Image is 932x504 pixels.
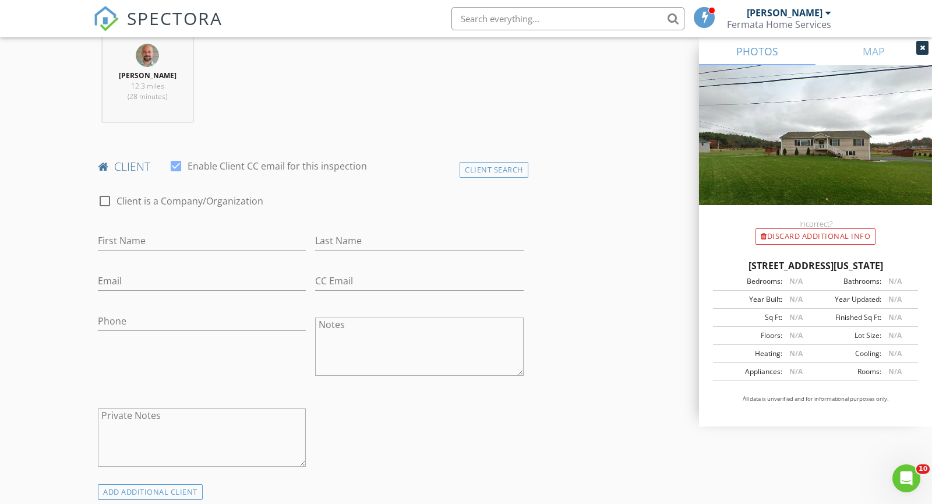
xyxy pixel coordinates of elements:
input: Search everything... [451,7,684,30]
label: Enable Client CC email for this inspection [188,160,367,172]
span: (28 minutes) [128,91,167,101]
span: N/A [789,366,803,376]
iframe: Intercom live chat [892,464,920,492]
span: 12.3 miles [131,81,164,91]
label: Client is a Company/Organization [116,195,263,207]
a: MAP [815,37,932,65]
h4: client [98,159,524,174]
span: N/A [789,276,803,286]
div: Bathrooms: [815,276,881,287]
div: Incorrect? [699,219,932,228]
img: circle.jpg [136,44,159,67]
div: Cooling: [815,348,881,359]
div: Lot Size: [815,330,881,341]
div: Finished Sq Ft: [815,312,881,323]
div: Discard Additional info [756,228,875,245]
span: N/A [888,366,902,376]
div: Heating: [716,348,782,359]
div: Sq Ft: [716,312,782,323]
strong: [PERSON_NAME] [119,71,176,80]
p: All data is unverified and for informational purposes only. [713,395,918,403]
div: Fermata Home Services [727,19,831,30]
a: SPECTORA [93,16,223,40]
div: ADD ADDITIONAL client [98,484,203,500]
span: N/A [888,276,902,286]
div: Floors: [716,330,782,341]
a: PHOTOS [699,37,815,65]
span: N/A [789,348,803,358]
span: N/A [789,294,803,304]
span: 10 [916,464,930,474]
div: Appliances: [716,366,782,377]
span: N/A [789,330,803,340]
img: streetview [699,65,932,233]
div: Bedrooms: [716,276,782,287]
div: [PERSON_NAME] [747,7,822,19]
span: N/A [888,330,902,340]
span: N/A [888,312,902,322]
span: N/A [888,348,902,358]
span: SPECTORA [127,6,223,30]
img: The Best Home Inspection Software - Spectora [93,6,119,31]
span: N/A [789,312,803,322]
div: Year Built: [716,294,782,305]
div: Client Search [460,162,528,178]
div: [STREET_ADDRESS][US_STATE] [713,259,918,273]
div: Year Updated: [815,294,881,305]
div: Rooms: [815,366,881,377]
span: N/A [888,294,902,304]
